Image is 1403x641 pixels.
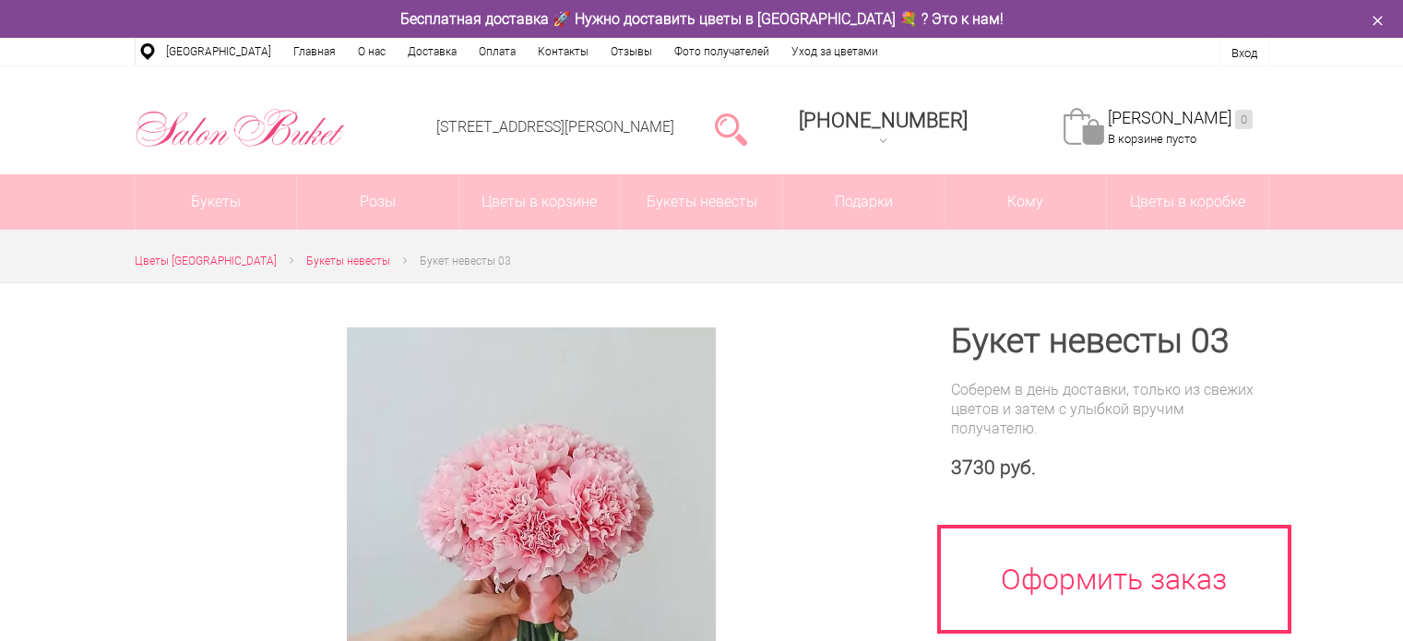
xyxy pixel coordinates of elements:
a: Уход за цветами [780,38,889,65]
span: [PHONE_NUMBER] [799,109,968,132]
a: Главная [282,38,347,65]
a: О нас [347,38,397,65]
a: [STREET_ADDRESS][PERSON_NAME] [436,118,674,136]
a: Оформить заказ [937,525,1291,634]
a: Фото получателей [663,38,780,65]
span: В корзине пусто [1108,132,1196,146]
a: Доставка [397,38,468,65]
div: 3730 руб. [951,457,1269,480]
a: Букеты [136,174,297,230]
a: Вход [1231,46,1257,60]
span: Цветы [GEOGRAPHIC_DATA] [135,255,277,267]
a: Цветы в корзине [459,174,621,230]
a: Подарки [783,174,945,230]
a: [PERSON_NAME] [1108,108,1253,129]
ins: 0 [1235,110,1253,129]
div: Бесплатная доставка 🚀 Нужно доставить цветы в [GEOGRAPHIC_DATA] 💐 ? Это к нам! [121,9,1283,29]
a: Оплата [468,38,527,65]
a: Отзывы [600,38,663,65]
div: Соберем в день доставки, только из свежих цветов и затем с улыбкой вручим получателю. [951,380,1269,438]
a: Букеты невесты [306,252,390,271]
span: Кому [945,174,1106,230]
span: Букет невесты 03 [420,255,511,267]
a: Розы [297,174,458,230]
a: Контакты [527,38,600,65]
h1: Букет невесты 03 [951,325,1269,358]
a: Цветы в коробке [1107,174,1268,230]
img: Цветы Нижний Новгород [135,104,346,152]
a: [GEOGRAPHIC_DATA] [155,38,282,65]
a: Цветы [GEOGRAPHIC_DATA] [135,252,277,271]
a: Букеты невесты [621,174,782,230]
a: [PHONE_NUMBER] [788,102,979,155]
span: Букеты невесты [306,255,390,267]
